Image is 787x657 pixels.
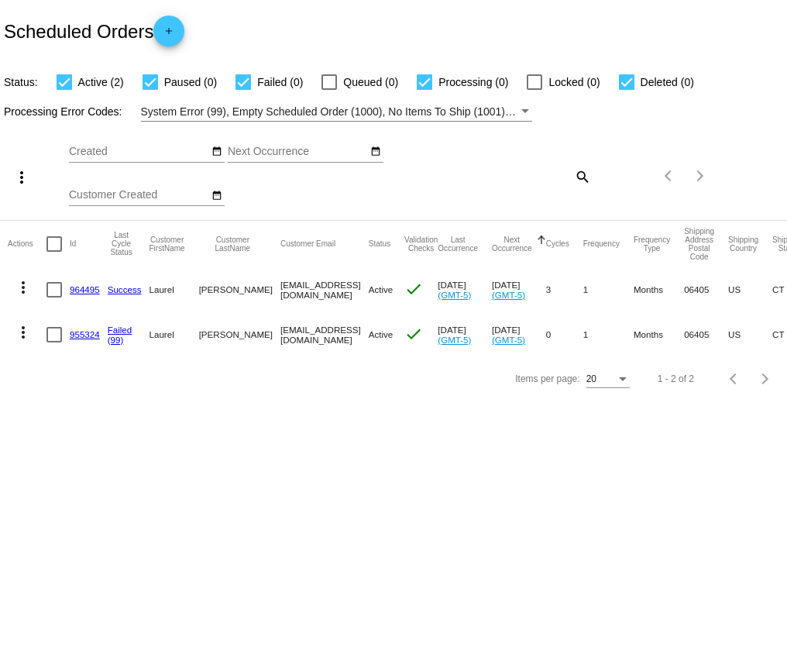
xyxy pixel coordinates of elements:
mat-cell: Laurel [149,267,199,312]
mat-cell: 1 [583,267,634,312]
mat-cell: [PERSON_NAME] [199,312,280,357]
button: Change sorting for Frequency [583,239,620,249]
mat-cell: Months [634,267,684,312]
mat-cell: 1 [583,312,634,357]
mat-header-cell: Validation Checks [404,221,438,267]
span: Active (2) [78,73,124,91]
mat-cell: [DATE] [438,312,492,357]
button: Change sorting for FrequencyType [634,236,670,253]
span: Processing Error Codes: [4,105,122,118]
mat-icon: more_vert [14,278,33,297]
mat-icon: date_range [211,190,222,202]
mat-cell: Months [634,312,684,357]
button: Change sorting for LastOccurrenceUtc [438,236,478,253]
a: Failed [108,325,132,335]
mat-icon: date_range [211,146,222,158]
button: Previous page [654,160,685,191]
a: (GMT-5) [492,290,525,300]
a: 955324 [70,329,100,339]
mat-cell: [PERSON_NAME] [199,267,280,312]
mat-cell: 3 [546,267,583,312]
a: (GMT-5) [492,335,525,345]
button: Change sorting for CustomerFirstName [149,236,185,253]
input: Customer Created [69,189,208,201]
mat-select: Filter by Processing Error Codes [141,102,533,122]
button: Change sorting for NextOccurrenceUtc [492,236,532,253]
button: Previous page [719,363,750,394]
span: Status: [4,76,38,88]
button: Change sorting for Id [70,239,76,249]
input: Created [69,146,208,158]
div: Items per page: [515,373,579,384]
span: Active [369,284,393,294]
mat-icon: search [572,164,591,188]
h2: Scheduled Orders [4,15,184,46]
mat-cell: [DATE] [438,267,492,312]
button: Next page [750,363,781,394]
button: Change sorting for CustomerLastName [199,236,266,253]
span: Paused (0) [164,73,217,91]
span: Active [369,329,393,339]
mat-icon: check [404,325,423,343]
span: 20 [586,373,596,384]
mat-cell: 06405 [684,312,728,357]
button: Change sorting for LastProcessingCycleId [108,231,136,256]
mat-cell: US [728,267,772,312]
span: Processing (0) [438,73,508,91]
mat-header-cell: Actions [8,221,46,267]
button: Next page [685,160,716,191]
mat-cell: 0 [546,312,583,357]
span: Deleted (0) [641,73,694,91]
button: Change sorting for ShippingCountry [728,236,758,253]
mat-icon: more_vert [12,168,31,187]
a: (GMT-5) [438,335,471,345]
mat-select: Items per page: [586,374,630,385]
button: Change sorting for CustomerEmail [280,239,335,249]
span: Failed (0) [257,73,303,91]
button: Change sorting for Cycles [546,239,569,249]
mat-cell: Laurel [149,312,199,357]
mat-cell: [EMAIL_ADDRESS][DOMAIN_NAME] [280,267,369,312]
mat-cell: [DATE] [492,312,546,357]
span: Queued (0) [343,73,398,91]
mat-cell: [EMAIL_ADDRESS][DOMAIN_NAME] [280,312,369,357]
mat-icon: add [160,26,178,44]
a: 964495 [70,284,100,294]
mat-cell: 06405 [684,267,728,312]
mat-cell: [DATE] [492,267,546,312]
span: Locked (0) [548,73,600,91]
mat-cell: US [728,312,772,357]
a: Success [108,284,142,294]
button: Change sorting for ShippingPostcode [684,227,714,261]
mat-icon: more_vert [14,323,33,342]
button: Change sorting for Status [369,239,390,249]
a: (99) [108,335,124,345]
input: Next Occurrence [228,146,367,158]
div: 1 - 2 of 2 [658,373,694,384]
mat-icon: date_range [370,146,381,158]
mat-icon: check [404,280,423,298]
a: (GMT-5) [438,290,471,300]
